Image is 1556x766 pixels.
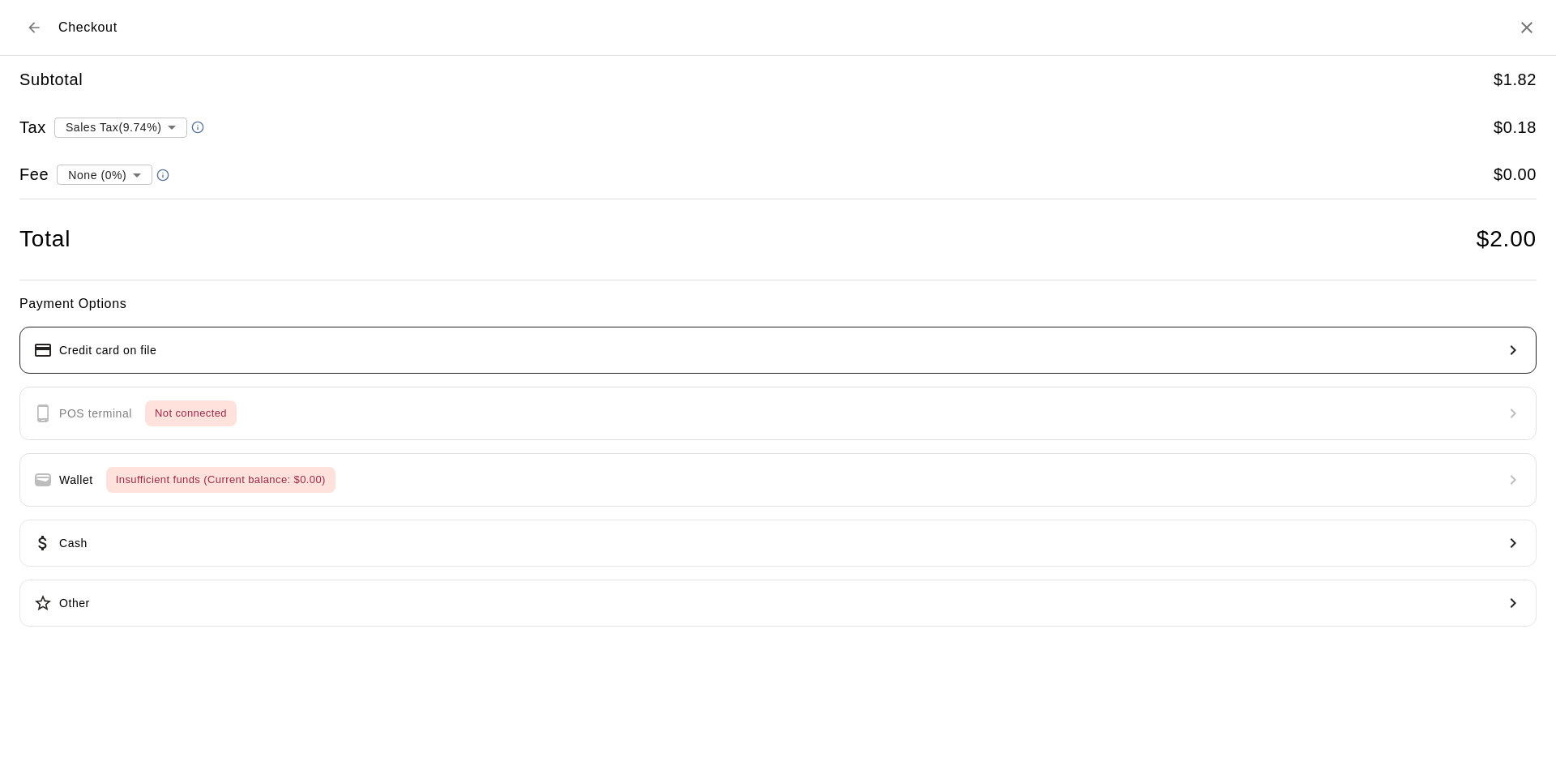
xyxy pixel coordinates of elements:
[1517,18,1537,37] button: Close
[19,520,1537,567] button: Cash
[1494,69,1537,91] h5: $ 1.82
[1477,225,1537,254] h4: $ 2.00
[19,225,71,254] h4: Total
[59,595,90,612] p: Other
[19,580,1537,627] button: Other
[19,69,83,91] h5: Subtotal
[54,112,187,142] div: Sales Tax ( 9.74 %)
[19,293,1537,315] h6: Payment Options
[19,117,46,139] h5: Tax
[19,13,118,42] div: Checkout
[19,164,49,186] h5: Fee
[19,13,49,42] button: Back to cart
[59,342,156,359] p: Credit card on file
[57,160,152,190] div: None (0%)
[1494,117,1537,139] h5: $ 0.18
[59,535,88,552] p: Cash
[1494,164,1537,186] h5: $ 0.00
[19,327,1537,374] button: Credit card on file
